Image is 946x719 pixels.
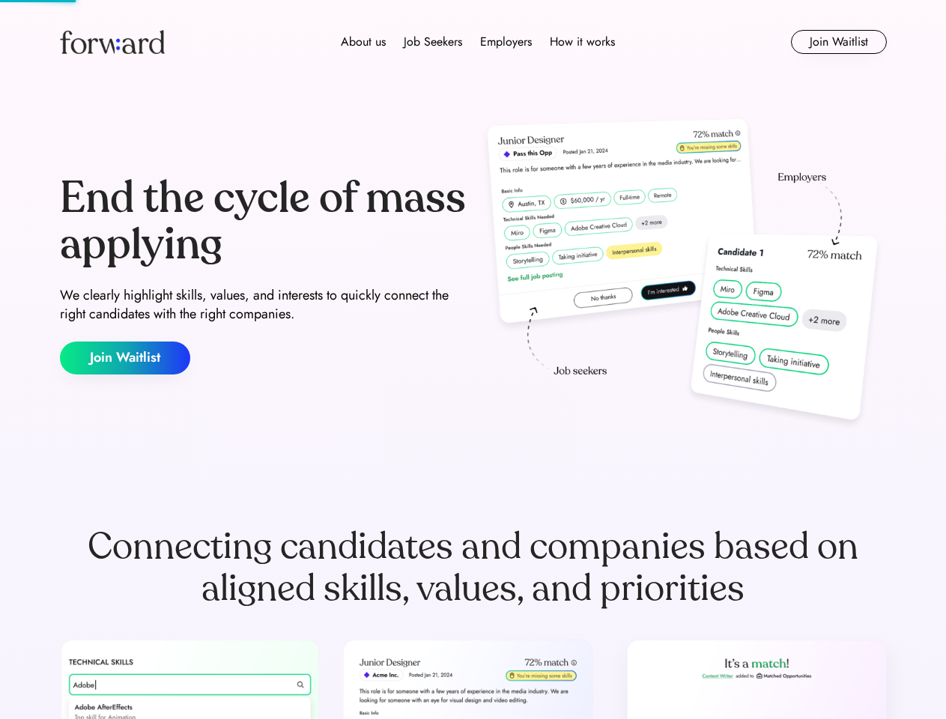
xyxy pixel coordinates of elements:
div: About us [341,33,386,51]
img: Forward logo [60,30,165,54]
div: Job Seekers [404,33,462,51]
img: hero-image.png [479,114,887,436]
div: Connecting candidates and companies based on aligned skills, values, and priorities [60,526,887,610]
div: How it works [550,33,615,51]
div: We clearly highlight skills, values, and interests to quickly connect the right candidates with t... [60,286,467,324]
button: Join Waitlist [60,342,190,374]
div: Employers [480,33,532,51]
div: End the cycle of mass applying [60,175,467,267]
button: Join Waitlist [791,30,887,54]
